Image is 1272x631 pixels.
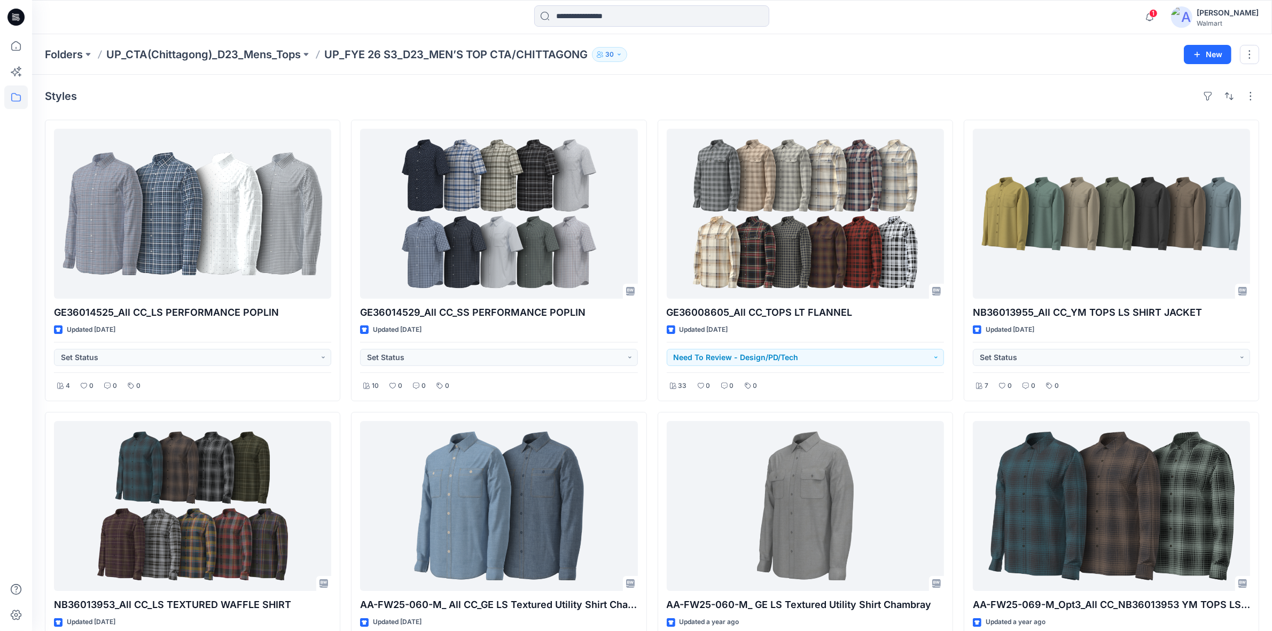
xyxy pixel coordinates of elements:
[973,597,1250,612] p: AA-FW25-069-M_Opt3_All CC_NB36013953 YM TOPS LS TEXTURED FLANNEL SHIRT
[986,617,1045,628] p: Updated a year ago
[1055,380,1059,392] p: 0
[605,49,614,60] p: 30
[360,129,637,299] a: GE36014529_All CC_SS PERFORMANCE POPLIN
[106,47,301,62] a: UP_CTA(Chittagong)_D23_Mens_Tops
[372,380,379,392] p: 10
[667,421,944,591] a: AA-FW25-060-M_ GE LS Textured Utility Shirt Chambray
[1197,19,1259,27] div: Walmart
[678,380,687,392] p: 33
[66,380,70,392] p: 4
[398,380,402,392] p: 0
[1008,380,1012,392] p: 0
[445,380,449,392] p: 0
[973,421,1250,591] a: AA-FW25-069-M_Opt3_All CC_NB36013953 YM TOPS LS TEXTURED FLANNEL SHIRT
[680,324,728,336] p: Updated [DATE]
[54,597,331,612] p: NB36013953_All CC_LS TEXTURED WAFFLE SHIRT
[986,324,1034,336] p: Updated [DATE]
[1031,380,1035,392] p: 0
[54,129,331,299] a: GE36014525_All CC_LS PERFORMANCE POPLIN
[753,380,758,392] p: 0
[1197,6,1259,19] div: [PERSON_NAME]
[89,380,93,392] p: 0
[667,129,944,299] a: GE36008605_All CC_TOPS LT FLANNEL
[324,47,588,62] p: UP_FYE 26 S3_D23_MEN’S TOP CTA/CHITTAGONG
[1184,45,1231,64] button: New
[45,47,83,62] a: Folders
[113,380,117,392] p: 0
[360,305,637,320] p: GE36014529_All CC_SS PERFORMANCE POPLIN
[706,380,711,392] p: 0
[667,305,944,320] p: GE36008605_All CC_TOPS LT FLANNEL
[373,617,422,628] p: Updated [DATE]
[1149,9,1158,18] span: 1
[360,597,637,612] p: AA-FW25-060-M_ All CC_GE LS Textured Utility Shirt Chambray.
[985,380,988,392] p: 7
[54,421,331,591] a: NB36013953_All CC_LS TEXTURED WAFFLE SHIRT
[1171,6,1192,28] img: avatar
[680,617,739,628] p: Updated a year ago
[67,617,115,628] p: Updated [DATE]
[136,380,141,392] p: 0
[973,305,1250,320] p: NB36013955_All CC_YM TOPS LS SHIRT JACKET
[592,47,627,62] button: 30
[67,324,115,336] p: Updated [DATE]
[667,597,944,612] p: AA-FW25-060-M_ GE LS Textured Utility Shirt Chambray
[973,129,1250,299] a: NB36013955_All CC_YM TOPS LS SHIRT JACKET
[373,324,422,336] p: Updated [DATE]
[360,421,637,591] a: AA-FW25-060-M_ All CC_GE LS Textured Utility Shirt Chambray.
[730,380,734,392] p: 0
[54,305,331,320] p: GE36014525_All CC_LS PERFORMANCE POPLIN
[45,90,77,103] h4: Styles
[422,380,426,392] p: 0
